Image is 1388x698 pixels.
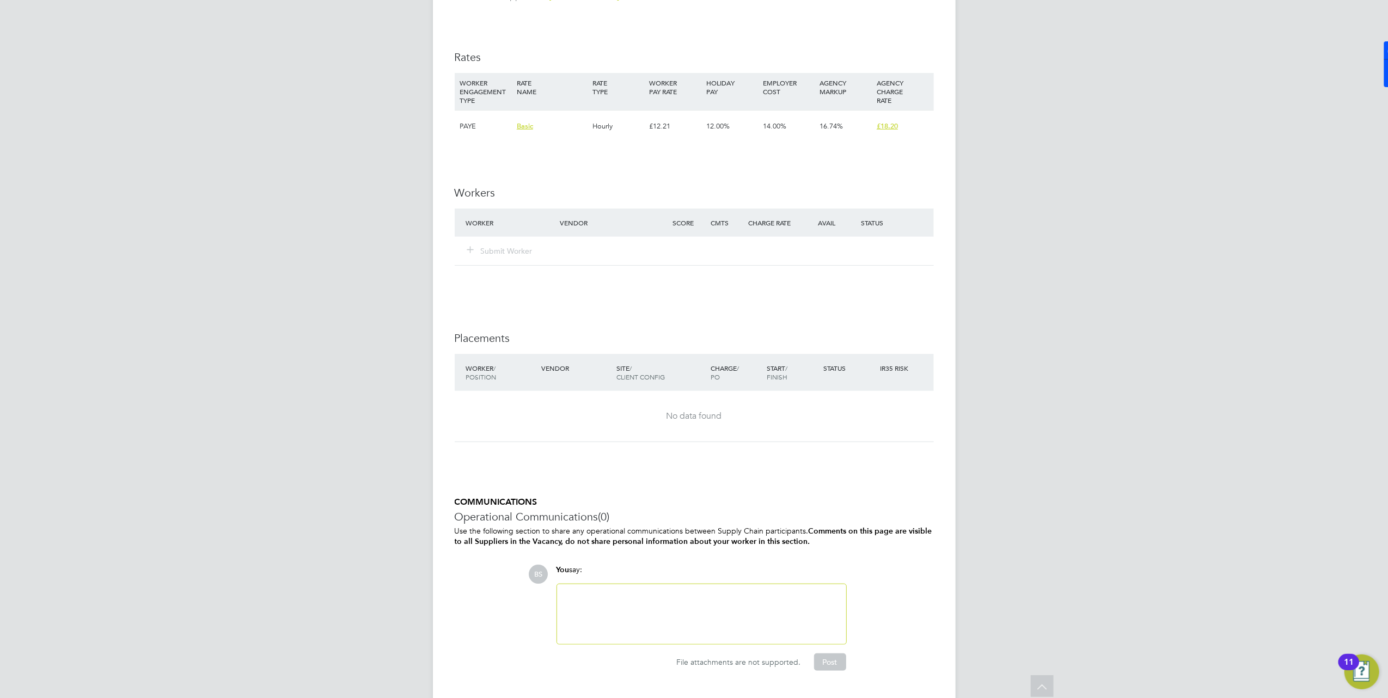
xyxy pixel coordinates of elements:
[463,358,539,387] div: Worker
[557,565,847,584] div: say:
[455,497,934,508] h5: COMMUNICATIONS
[466,411,923,422] div: No data found
[517,121,533,131] span: Basic
[708,213,745,232] div: Cmts
[457,111,514,142] div: PAYE
[590,111,646,142] div: Hourly
[614,358,708,387] div: Site
[760,73,817,101] div: EMPLOYER COST
[817,73,874,101] div: AGENCY MARKUP
[1344,662,1354,676] div: 11
[858,213,933,232] div: Status
[646,73,703,101] div: WORKER PAY RATE
[557,213,670,232] div: Vendor
[767,364,787,381] span: / Finish
[616,364,665,381] span: / Client Config
[455,50,934,64] h3: Rates
[557,565,570,574] span: You
[711,364,739,381] span: / PO
[877,121,898,131] span: £18.20
[455,526,932,546] b: Comments on this page are visible to all Suppliers in the Vacancy, do not share personal informat...
[455,510,934,524] h3: Operational Communications
[670,213,708,232] div: Score
[463,213,558,232] div: Worker
[706,121,730,131] span: 12.00%
[455,186,934,200] h3: Workers
[455,331,934,345] h3: Placements
[877,358,915,378] div: IR35 Risk
[821,358,877,378] div: Status
[745,213,802,232] div: Charge Rate
[708,358,765,387] div: Charge
[455,526,934,547] p: Use the following section to share any operational communications between Supply Chain participants.
[598,510,610,524] span: (0)
[763,121,786,131] span: 14.00%
[590,73,646,101] div: RATE TYPE
[514,73,590,101] div: RATE NAME
[764,358,821,387] div: Start
[874,73,931,110] div: AGENCY CHARGE RATE
[704,73,760,101] div: HOLIDAY PAY
[468,246,533,256] button: Submit Worker
[466,364,497,381] span: / Position
[457,73,514,110] div: WORKER ENGAGEMENT TYPE
[802,213,859,232] div: Avail
[646,111,703,142] div: £12.21
[529,565,548,584] span: BS
[677,657,801,667] span: File attachments are not supported.
[814,653,846,671] button: Post
[820,121,843,131] span: 16.74%
[539,358,614,378] div: Vendor
[1344,654,1379,689] button: Open Resource Center, 11 new notifications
